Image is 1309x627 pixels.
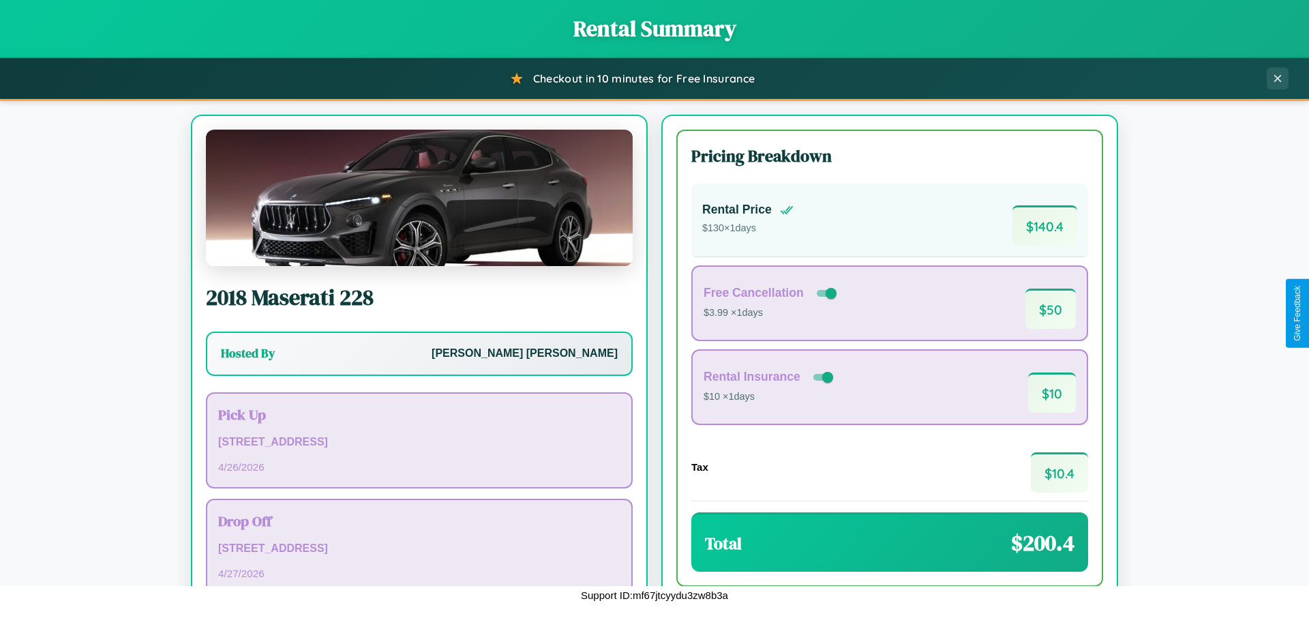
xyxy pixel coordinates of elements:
[691,461,708,473] h4: Tax
[218,433,620,452] p: [STREET_ADDRESS]
[704,286,804,300] h4: Free Cancellation
[218,511,620,531] h3: Drop Off
[1012,205,1077,246] span: $ 140.4
[1011,528,1074,558] span: $ 200.4
[218,405,620,424] h3: Pick Up
[218,539,620,559] p: [STREET_ADDRESS]
[218,458,620,476] p: 4 / 26 / 2026
[1025,289,1076,329] span: $ 50
[533,72,755,85] span: Checkout in 10 minutes for Free Insurance
[704,370,800,384] h4: Rental Insurance
[206,130,633,266] img: Maserati 228
[702,203,772,217] h4: Rental Price
[581,586,728,604] p: Support ID: mf67jtcyydu3zw8b3a
[206,282,633,312] h2: 2018 Maserati 228
[704,304,839,322] p: $3.99 × 1 days
[14,14,1295,44] h1: Rental Summary
[1293,286,1302,341] div: Give Feedback
[704,388,836,406] p: $10 × 1 days
[218,564,620,583] p: 4 / 27 / 2026
[702,220,794,237] p: $ 130 × 1 days
[1031,452,1088,493] span: $ 10.4
[1028,373,1076,413] span: $ 10
[705,532,742,555] h3: Total
[221,345,275,362] h3: Hosted By
[691,145,1088,167] h3: Pricing Breakdown
[432,344,618,364] p: [PERSON_NAME] [PERSON_NAME]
